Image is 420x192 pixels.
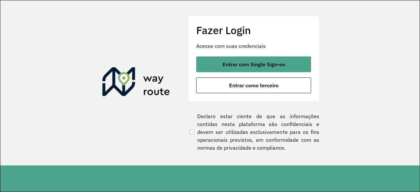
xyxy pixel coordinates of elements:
[222,62,285,67] span: Entrar com Single Sign-on
[102,67,170,99] img: Roteirizador AmbevTech
[196,56,311,72] button: button
[196,77,311,93] button: button
[196,24,311,36] h2: Fazer Login
[196,42,311,50] p: Acesse com suas credenciais
[188,112,319,152] label: Declaro estar ciente de que as informações contidas nesta plataforma são confidenciais e devem se...
[229,83,279,88] span: Entrar como terceiro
